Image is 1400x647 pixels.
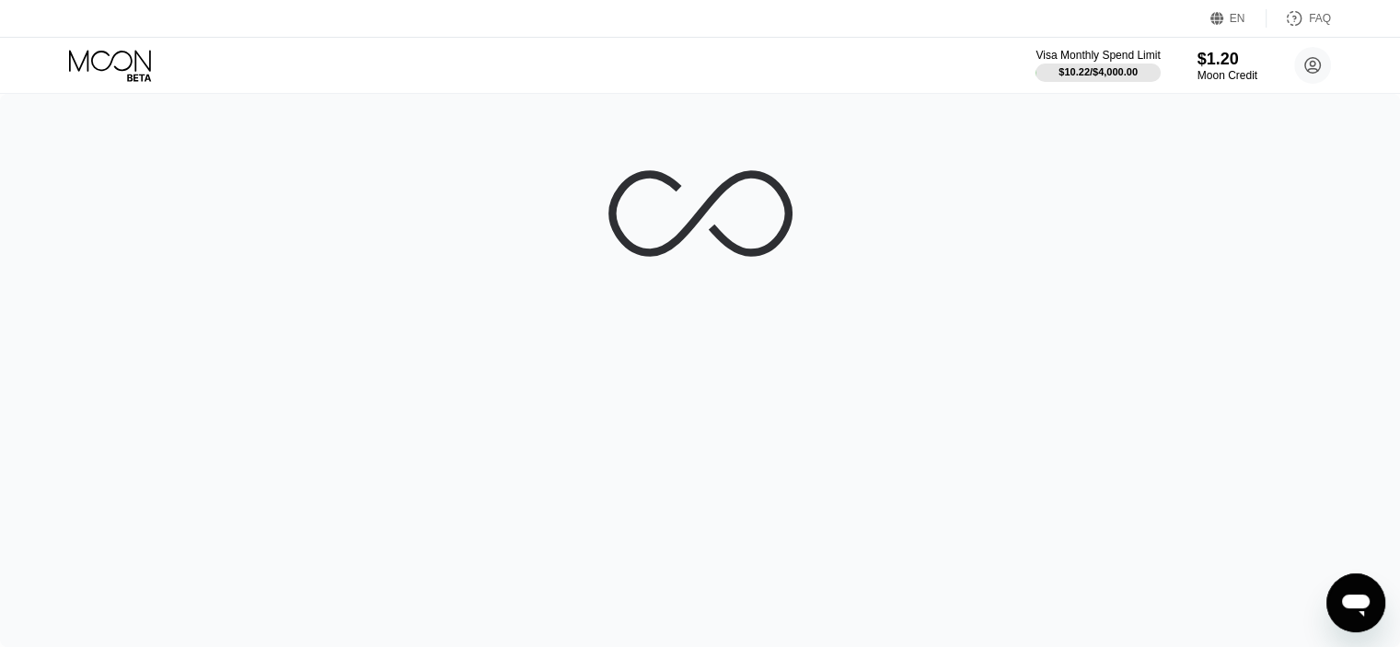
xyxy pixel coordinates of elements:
[1230,12,1245,25] div: EN
[1198,50,1257,69] div: $1.20
[1309,12,1331,25] div: FAQ
[1198,50,1257,82] div: $1.20Moon Credit
[1267,9,1331,28] div: FAQ
[1198,69,1257,82] div: Moon Credit
[1036,49,1160,82] div: Visa Monthly Spend Limit$10.22/$4,000.00
[1036,49,1160,62] div: Visa Monthly Spend Limit
[1210,9,1267,28] div: EN
[1059,66,1138,77] div: $10.22 / $4,000.00
[1326,573,1385,632] iframe: Кнопка запуска окна обмена сообщениями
